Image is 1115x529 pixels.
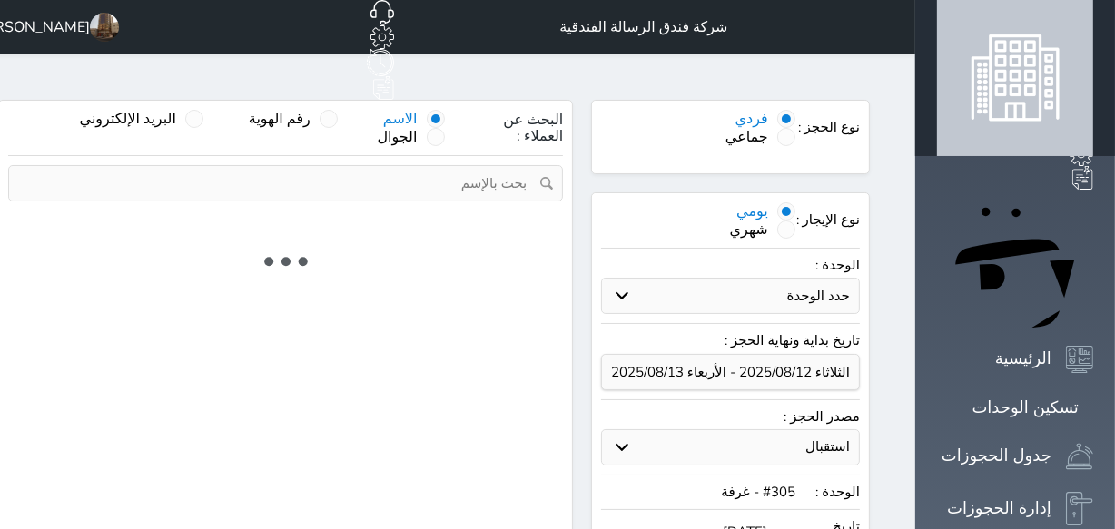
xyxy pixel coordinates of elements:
p: جماعي [725,128,768,146]
a: Activity logs [148,49,394,76]
div: الرئيسية [995,346,1051,372]
div: تسكين الوحدات [972,395,1079,421]
p: فردي [735,110,768,128]
div: البحث عن العملاء : [463,112,564,145]
p: الجوال [378,128,418,146]
a: الإعدادات [148,25,394,49]
div: إدارة الحجوزات [947,495,1051,522]
a: جدول الحجوزات [937,443,1093,470]
p: الاسم [383,110,418,128]
a: ملاحظات فريق العمل [937,190,1093,346]
a: إدارة الحجوزات [937,492,1093,526]
p: يومي [736,202,768,220]
a: ملاحظات فريق العمل [148,76,394,100]
div: #305 - غرفة [601,485,794,500]
div: شركة فندق الرسالة الفندقية [559,16,727,38]
a: الرئيسية [937,346,1093,373]
p: رقم الهوية [249,110,311,128]
div: الوحدة : [795,485,860,500]
p: شهري [730,220,768,239]
div: جدول الحجوزات [942,443,1051,469]
a: تسكين الوحدات [937,395,1093,421]
p: البريد الإلكتروني [80,110,176,128]
img: SoLZQvUIzojf7Dng0nBQ9bLqga5tgKcspu6kE7zM.jpeg [90,13,119,42]
input: بحث بالإسم [23,166,536,201]
label: مصدر الحجز : [601,409,860,425]
div: نوع الحجز : [795,120,860,135]
a: ملاحظات فريق العمل [937,166,1093,190]
div: نوع الإيجار : [795,212,860,228]
label: الوحدة : [601,258,860,273]
a: Notifications [376,100,394,118]
label: تاريخ بداية ونهاية الحجز : [601,333,860,348]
